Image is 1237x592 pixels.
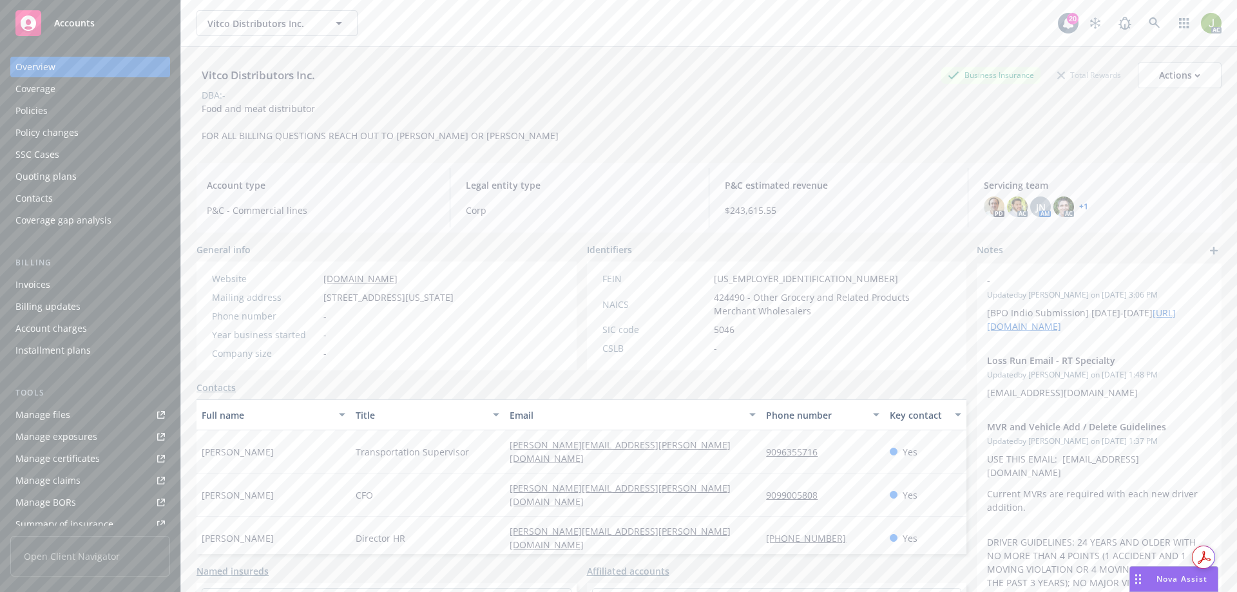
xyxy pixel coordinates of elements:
[10,188,170,209] a: Contacts
[766,446,828,458] a: 9096355716
[1067,13,1079,24] div: 20
[197,564,269,578] a: Named insureds
[987,420,1178,434] span: MVR and Vehicle Add / Delete Guidelines
[10,492,170,513] a: Manage BORs
[714,291,952,318] span: 424490 - Other Grocery and Related Products Merchant Wholesalers
[197,381,236,394] a: Contacts
[1079,203,1088,211] a: +1
[987,289,1211,301] span: Updated by [PERSON_NAME] on [DATE] 3:06 PM
[15,426,97,447] div: Manage exposures
[1129,566,1218,592] button: Nova Assist
[202,531,274,545] span: [PERSON_NAME]
[987,274,1178,287] span: -
[987,387,1138,399] span: [EMAIL_ADDRESS][DOMAIN_NAME]
[1156,573,1207,584] span: Nova Assist
[941,67,1040,83] div: Business Insurance
[504,399,761,430] button: Email
[10,340,170,361] a: Installment plans
[903,531,917,545] span: Yes
[984,178,1211,192] span: Servicing team
[202,88,225,102] div: DBA: -
[10,166,170,187] a: Quoting plans
[766,408,865,422] div: Phone number
[15,318,87,339] div: Account charges
[987,354,1178,367] span: Loss Run Email - RT Specialty
[15,210,111,231] div: Coverage gap analysis
[10,210,170,231] a: Coverage gap analysis
[1051,67,1127,83] div: Total Rewards
[197,10,358,36] button: Vitco Distributors Inc.
[10,57,170,77] a: Overview
[1036,200,1046,214] span: JN
[10,318,170,339] a: Account charges
[602,272,709,285] div: FEIN
[1082,10,1108,36] a: Stop snowing
[1206,243,1222,258] a: add
[15,514,113,535] div: Summary of insurance
[212,347,318,360] div: Company size
[54,18,95,28] span: Accounts
[356,445,469,459] span: Transportation Supervisor
[356,408,485,422] div: Title
[202,445,274,459] span: [PERSON_NAME]
[466,178,693,192] span: Legal entity type
[761,399,884,430] button: Phone number
[212,291,318,304] div: Mailing address
[1130,567,1146,591] div: Drag to move
[510,439,731,464] a: [PERSON_NAME][EMAIL_ADDRESS][PERSON_NAME][DOMAIN_NAME]
[212,309,318,323] div: Phone number
[1159,63,1200,88] div: Actions
[987,306,1211,333] p: [BPO Indio Submission] [DATE]-[DATE]
[714,323,734,336] span: 5046
[903,488,917,502] span: Yes
[987,435,1211,447] span: Updated by [PERSON_NAME] on [DATE] 1:37 PM
[15,79,55,99] div: Coverage
[714,272,898,285] span: [US_EMPLOYER_IDENTIFICATION_NUMBER]
[10,536,170,577] span: Open Client Navigator
[10,405,170,425] a: Manage files
[197,243,251,256] span: General info
[10,387,170,399] div: Tools
[885,399,966,430] button: Key contact
[15,100,48,121] div: Policies
[10,79,170,99] a: Coverage
[15,274,50,295] div: Invoices
[323,272,398,285] a: [DOMAIN_NAME]
[977,263,1222,343] div: -Updatedby [PERSON_NAME] on [DATE] 3:06 PM[BPO Indio Submission] [DATE]-[DATE][URL][DOMAIN_NAME]
[15,448,100,469] div: Manage certificates
[15,166,77,187] div: Quoting plans
[1053,196,1074,217] img: photo
[323,328,327,341] span: -
[1171,10,1197,36] a: Switch app
[10,426,170,447] a: Manage exposures
[15,492,76,513] div: Manage BORs
[977,243,1003,258] span: Notes
[725,178,952,192] span: P&C estimated revenue
[890,408,947,422] div: Key contact
[202,102,559,142] span: Food and meat distributor FOR ALL BILLING QUESTIONS REACH OUT TO [PERSON_NAME] OR [PERSON_NAME]
[323,309,327,323] span: -
[714,341,717,355] span: -
[587,564,669,578] a: Affiliated accounts
[510,408,742,422] div: Email
[984,196,1004,217] img: photo
[356,531,405,545] span: Director HR
[197,399,350,430] button: Full name
[15,405,70,425] div: Manage files
[1138,62,1222,88] button: Actions
[602,323,709,336] div: SIC code
[207,17,319,30] span: Vitco Distributors Inc.
[1112,10,1138,36] a: Report a Bug
[10,122,170,143] a: Policy changes
[212,328,318,341] div: Year business started
[903,445,917,459] span: Yes
[356,488,373,502] span: CFO
[766,489,828,501] a: 9099005808
[212,272,318,285] div: Website
[10,144,170,165] a: SSC Cases
[202,408,331,422] div: Full name
[10,274,170,295] a: Invoices
[1007,196,1028,217] img: photo
[15,57,55,77] div: Overview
